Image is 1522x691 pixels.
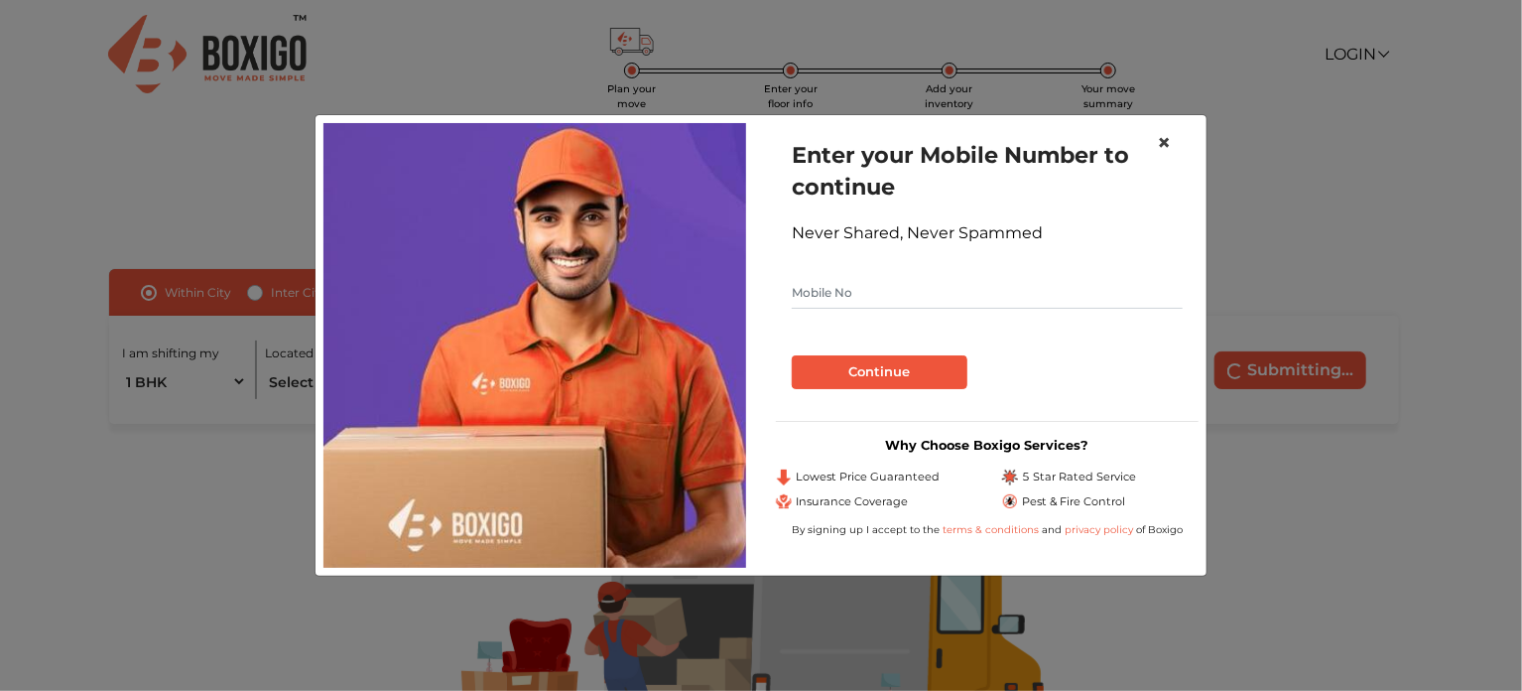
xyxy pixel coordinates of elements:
[792,277,1183,309] input: Mobile No
[796,469,940,485] span: Lowest Price Guaranteed
[1157,128,1171,157] span: ×
[1022,469,1136,485] span: 5 Star Rated Service
[796,493,908,510] span: Insurance Coverage
[1141,115,1187,171] button: Close
[776,522,1199,537] div: By signing up I accept to the and of Boxigo
[323,123,746,568] img: relocation-img
[776,438,1199,453] h3: Why Choose Boxigo Services?
[1062,523,1136,536] a: privacy policy
[1022,493,1125,510] span: Pest & Fire Control
[792,139,1183,203] h1: Enter your Mobile Number to continue
[792,221,1183,245] div: Never Shared, Never Spammed
[792,355,967,389] button: Continue
[943,523,1042,536] a: terms & conditions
